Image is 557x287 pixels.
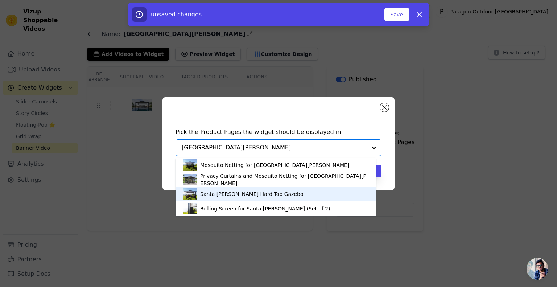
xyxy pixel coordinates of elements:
[200,161,349,169] div: Mosquito Netting for [GEOGRAPHIC_DATA][PERSON_NAME]
[200,190,303,198] div: Santa [PERSON_NAME] Hard Top Gazebo
[200,172,369,187] div: Privacy Curtains and Mosquito Netting for [GEOGRAPHIC_DATA][PERSON_NAME]
[183,187,197,201] img: product thumbnail
[182,143,367,152] input: Search by product title or paste product URL
[384,8,409,21] button: Save
[183,158,197,172] img: product thumbnail
[527,258,548,280] div: Open chat
[200,205,330,212] div: Rolling Screen for Santa [PERSON_NAME] (Set of 2)
[183,201,197,216] img: product thumbnail
[183,172,197,187] img: product thumbnail
[151,11,202,18] span: unsaved changes
[380,103,389,112] button: Close modal
[176,128,381,136] h4: Pick the Product Pages the widget should be displayed in:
